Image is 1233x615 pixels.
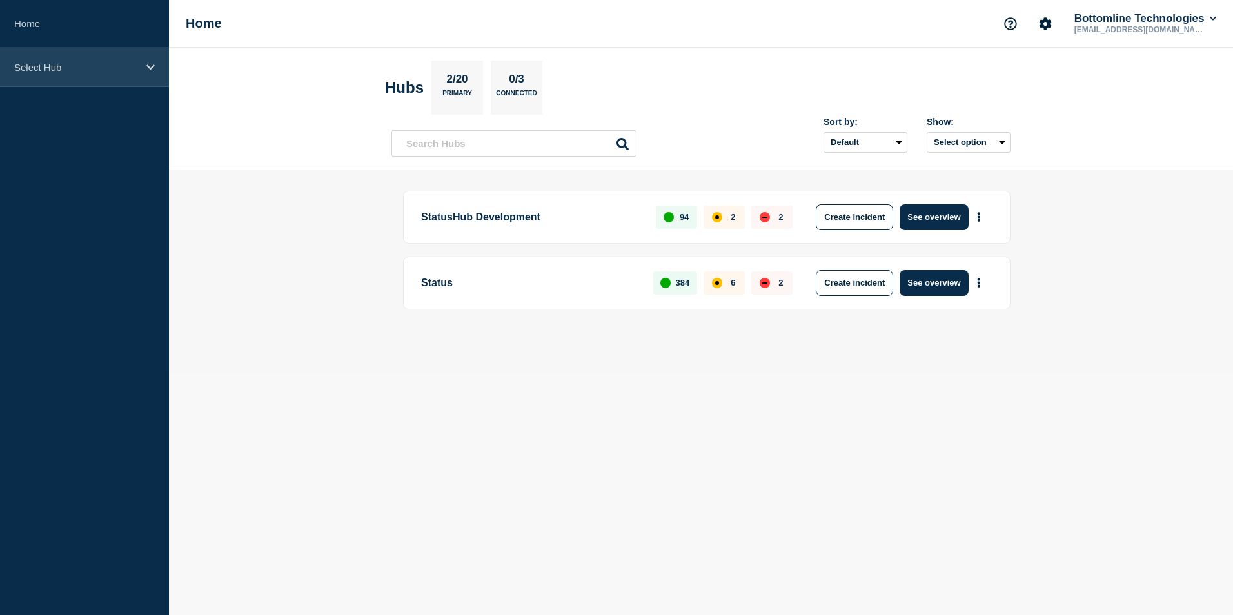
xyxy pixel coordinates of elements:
div: Sort by: [824,117,907,127]
p: 2 [778,278,783,288]
div: down [760,278,770,288]
p: 0/3 [504,73,529,90]
h2: Hubs [385,79,424,97]
button: See overview [900,270,968,296]
input: Search Hubs [391,130,636,157]
button: Account settings [1032,10,1059,37]
div: up [660,278,671,288]
select: Sort by [824,132,907,153]
p: Select Hub [14,62,138,73]
p: 6 [731,278,735,288]
p: 94 [680,212,689,222]
div: down [760,212,770,222]
p: [EMAIL_ADDRESS][DOMAIN_NAME] [1072,25,1206,34]
button: Support [997,10,1024,37]
p: 2 [778,212,783,222]
h1: Home [186,16,222,31]
div: Show: [927,117,1011,127]
div: affected [712,212,722,222]
button: Create incident [816,204,893,230]
p: StatusHub Development [421,204,641,230]
button: See overview [900,204,968,230]
p: 2/20 [442,73,473,90]
p: Connected [496,90,537,103]
p: Primary [442,90,472,103]
div: affected [712,278,722,288]
p: 384 [676,278,690,288]
button: Bottomline Technologies [1072,12,1219,25]
button: More actions [971,271,987,295]
button: Select option [927,132,1011,153]
p: Status [421,270,638,296]
p: 2 [731,212,735,222]
div: up [664,212,674,222]
button: Create incident [816,270,893,296]
button: More actions [971,205,987,229]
